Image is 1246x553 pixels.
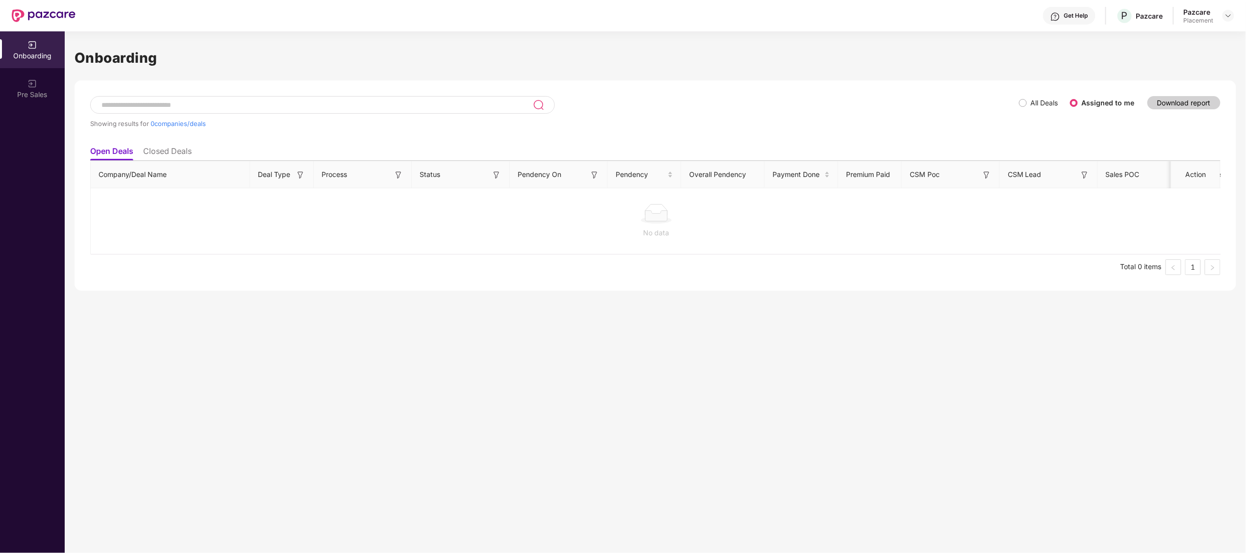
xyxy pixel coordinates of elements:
[1082,99,1135,107] label: Assigned to me
[1166,259,1181,275] button: left
[681,161,765,188] th: Overall Pendency
[1205,259,1221,275] li: Next Page
[518,169,561,180] span: Pendency On
[99,227,1214,238] div: No data
[1166,259,1181,275] li: Previous Page
[75,47,1236,69] h1: Onboarding
[1205,259,1221,275] button: right
[773,169,822,180] span: Payment Done
[910,169,940,180] span: CSM Poc
[27,79,37,89] img: svg+xml;base64,PHN2ZyB3aWR0aD0iMjAiIGhlaWdodD0iMjAiIHZpZXdCb3g9IjAgMCAyMCAyMCIgZmlsbD0ibm9uZSIgeG...
[1184,17,1214,25] div: Placement
[533,99,544,111] img: svg+xml;base64,PHN2ZyB3aWR0aD0iMjQiIGhlaWdodD0iMjUiIHZpZXdCb3g9IjAgMCAyNCAyNSIgZmlsbD0ibm9uZSIgeG...
[12,9,75,22] img: New Pazcare Logo
[1171,161,1221,188] th: Action
[1121,10,1128,22] span: P
[258,169,290,180] span: Deal Type
[1136,11,1163,21] div: Pazcare
[982,170,992,180] img: svg+xml;base64,PHN2ZyB3aWR0aD0iMTYiIGhlaWdodD0iMTYiIHZpZXdCb3g9IjAgMCAxNiAxNiIgZmlsbD0ibm9uZSIgeG...
[1186,260,1200,275] a: 1
[1171,265,1176,271] span: left
[616,169,666,180] span: Pendency
[1185,259,1201,275] li: 1
[143,146,192,160] li: Closed Deals
[150,120,206,127] span: 0 companies/deals
[1210,265,1216,271] span: right
[1106,169,1140,180] span: Sales POC
[590,170,599,180] img: svg+xml;base64,PHN2ZyB3aWR0aD0iMTYiIGhlaWdodD0iMTYiIHZpZXdCb3g9IjAgMCAxNiAxNiIgZmlsbD0ibm9uZSIgeG...
[838,161,902,188] th: Premium Paid
[765,161,838,188] th: Payment Done
[420,169,440,180] span: Status
[1184,7,1214,17] div: Pazcare
[1064,12,1088,20] div: Get Help
[91,161,250,188] th: Company/Deal Name
[322,169,347,180] span: Process
[27,40,37,50] img: svg+xml;base64,PHN2ZyB3aWR0aD0iMjAiIGhlaWdodD0iMjAiIHZpZXdCb3g9IjAgMCAyMCAyMCIgZmlsbD0ibm9uZSIgeG...
[492,170,501,180] img: svg+xml;base64,PHN2ZyB3aWR0aD0iMTYiIGhlaWdodD0iMTYiIHZpZXdCb3g9IjAgMCAxNiAxNiIgZmlsbD0ibm9uZSIgeG...
[1147,96,1221,109] button: Download report
[1224,12,1232,20] img: svg+xml;base64,PHN2ZyBpZD0iRHJvcGRvd24tMzJ4MzIiIHhtbG5zPSJodHRwOi8vd3d3LnczLm9yZy8yMDAwL3N2ZyIgd2...
[608,161,681,188] th: Pendency
[296,170,305,180] img: svg+xml;base64,PHN2ZyB3aWR0aD0iMTYiIGhlaWdodD0iMTYiIHZpZXdCb3g9IjAgMCAxNiAxNiIgZmlsbD0ibm9uZSIgeG...
[1080,170,1090,180] img: svg+xml;base64,PHN2ZyB3aWR0aD0iMTYiIGhlaWdodD0iMTYiIHZpZXdCb3g9IjAgMCAxNiAxNiIgZmlsbD0ibm9uZSIgeG...
[1031,99,1058,107] label: All Deals
[1121,259,1162,275] li: Total 0 items
[394,170,403,180] img: svg+xml;base64,PHN2ZyB3aWR0aD0iMTYiIGhlaWdodD0iMTYiIHZpZXdCb3g9IjAgMCAxNiAxNiIgZmlsbD0ibm9uZSIgeG...
[1050,12,1060,22] img: svg+xml;base64,PHN2ZyBpZD0iSGVscC0zMngzMiIgeG1sbnM9Imh0dHA6Ly93d3cudzMub3JnLzIwMDAvc3ZnIiB3aWR0aD...
[90,146,133,160] li: Open Deals
[90,120,1019,127] div: Showing results for
[1008,169,1042,180] span: CSM Lead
